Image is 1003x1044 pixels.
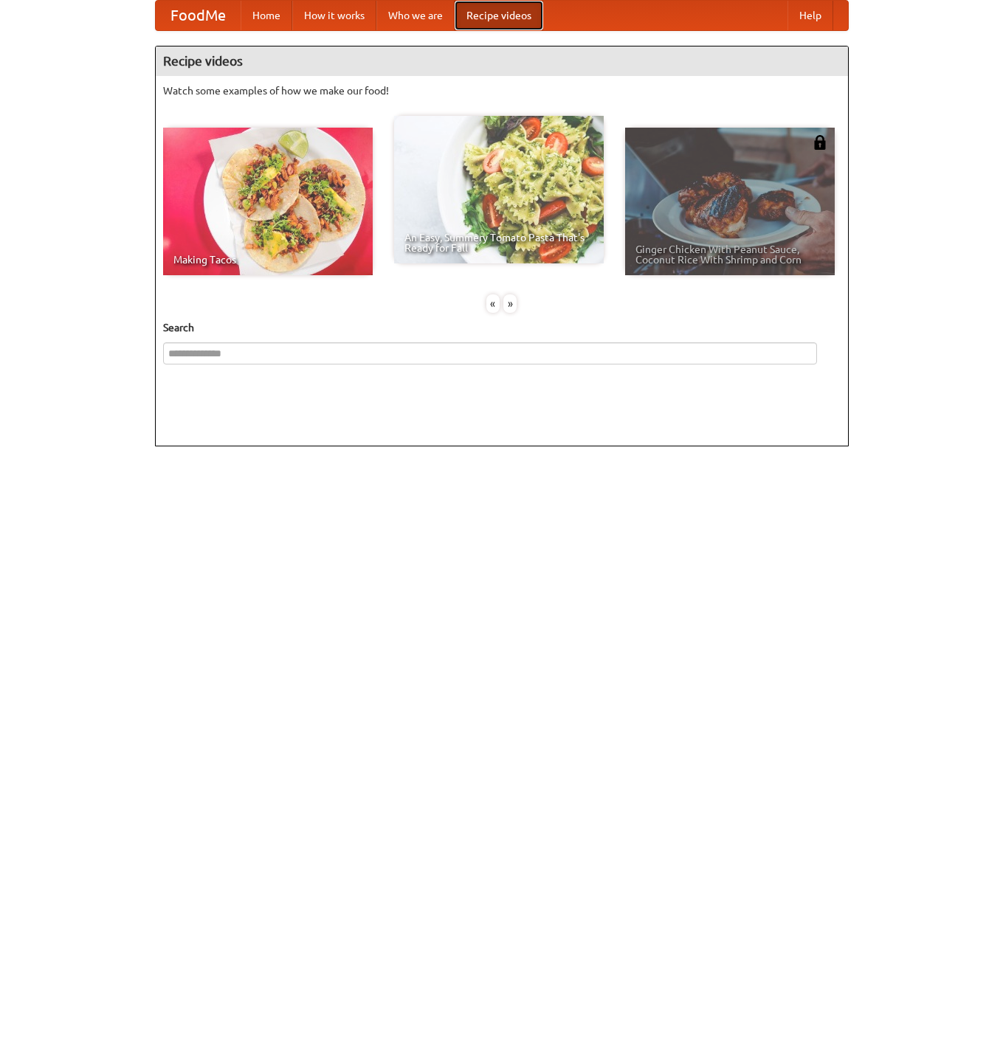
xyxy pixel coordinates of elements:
a: FoodMe [156,1,241,30]
a: Home [241,1,292,30]
a: Help [787,1,833,30]
h5: Search [163,320,841,335]
a: An Easy, Summery Tomato Pasta That's Ready for Fall [394,116,604,263]
div: « [486,294,500,313]
a: Making Tacos [163,128,373,275]
span: An Easy, Summery Tomato Pasta That's Ready for Fall [404,232,593,253]
p: Watch some examples of how we make our food! [163,83,841,98]
a: Recipe videos [455,1,543,30]
a: Who we are [376,1,455,30]
span: Making Tacos [173,255,362,265]
h4: Recipe videos [156,46,848,76]
div: » [503,294,517,313]
img: 483408.png [813,135,827,150]
a: How it works [292,1,376,30]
